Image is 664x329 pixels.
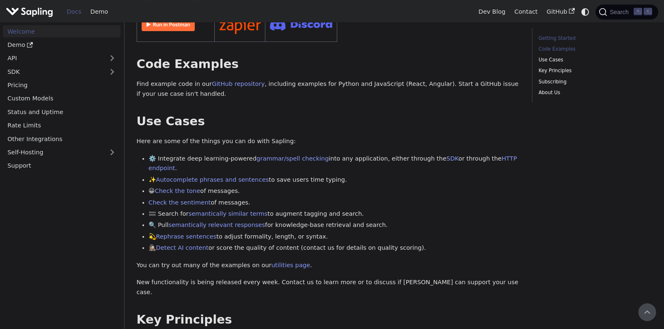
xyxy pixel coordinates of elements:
a: grammar/spell checking [257,155,329,162]
span: Search [607,9,634,15]
p: Find example code in our , including examples for Python and JavaScript (React, Angular). Start a... [137,79,520,99]
a: Use Cases [539,56,649,64]
a: SDK [446,155,458,162]
button: Expand sidebar category 'SDK' [104,66,120,78]
a: GitHub repository [212,80,265,87]
p: New functionality is being released every week. Contact us to learn more or to discuss if [PERSON... [137,278,520,297]
a: Subscribing [539,78,649,86]
a: Welcome [3,25,120,37]
a: About Us [539,89,649,97]
a: Support [3,160,120,172]
button: Expand sidebar category 'API' [104,52,120,64]
button: Search (Command+K) [595,5,658,19]
li: 🕵🏽‍♀️ or score the quality of content (contact us for details on quality scoring). [149,243,520,253]
a: Demo [86,5,113,18]
button: Scroll back to top [638,303,656,321]
a: semantically similar terms [189,210,267,217]
li: of messages. [149,198,520,208]
a: Demo [3,39,120,51]
a: Pricing [3,79,120,91]
button: Switch between dark and light mode (currently system mode) [579,6,591,18]
h2: Use Cases [137,114,520,129]
a: Contact [510,5,542,18]
p: You can try out many of the examples on our . [137,261,520,271]
a: Other Integrations [3,133,120,145]
a: Custom Models [3,93,120,105]
a: Rephrase sentences [156,233,216,240]
a: HTTP endpoint [149,155,517,172]
li: ⚙️ Integrate deep learning-powered into any application, either through the or through the . [149,154,520,174]
a: GitHub [542,5,579,18]
p: Here are some of the things you can do with Sapling: [137,136,520,146]
a: Dev Blog [474,5,510,18]
a: Detect AI content [156,244,208,251]
a: Check the sentiment [149,199,211,206]
h2: Key Principles [137,312,520,327]
a: Code Examples [539,45,649,53]
a: SDK [3,66,104,78]
a: Docs [62,5,86,18]
a: Autocomplete phrases and sentences [156,176,269,183]
a: API [3,52,104,64]
img: Connect in Zapier [219,15,261,34]
a: Rate Limits [3,119,120,132]
a: Check the tone [155,188,200,194]
a: Getting Started [539,34,649,42]
h2: Code Examples [137,57,520,72]
img: Join Discord [270,16,332,33]
a: semantically relevant responses [169,222,265,228]
img: Sapling.ai [6,6,53,18]
li: 🔍 Pull for knowledge-base retrieval and search. [149,220,520,230]
kbd: ⌘ [634,8,642,15]
li: 🟰 Search for to augment tagging and search. [149,209,520,219]
li: 😀 of messages. [149,186,520,196]
a: Status and Uptime [3,106,120,118]
kbd: K [644,8,652,15]
a: utilities page [271,262,310,268]
a: Self-Hosting [3,146,120,158]
li: ✨ to save users time typing. [149,175,520,185]
a: Key Principles [539,67,649,75]
img: Run in Postman [142,18,195,31]
a: Sapling.ai [6,6,56,18]
li: 💫 to adjust formality, length, or syntax. [149,232,520,242]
